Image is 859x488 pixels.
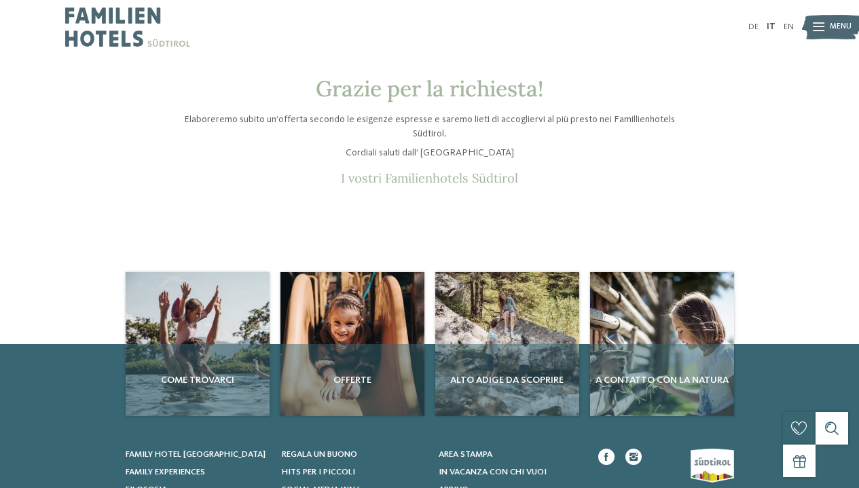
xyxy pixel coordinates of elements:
[126,466,269,478] a: Family experiences
[748,22,759,31] a: DE
[784,22,794,31] a: EN
[126,449,269,461] a: Family hotel [GEOGRAPHIC_DATA]
[280,272,424,416] img: Richiesta
[280,272,424,416] a: Richiesta Offerte
[172,170,688,185] p: I vostri Familienhotels Südtirol
[439,468,547,476] span: In vacanza con chi vuoi
[172,113,688,140] p: Elaboreremo subito un’offerta secondo le esigenze espresse e saremo lieti di accogliervi al più p...
[435,272,579,416] a: Richiesta Alto Adige da scoprire
[439,450,492,459] span: Area stampa
[282,466,425,478] a: Hits per i piccoli
[126,272,270,416] a: Richiesta Come trovarci
[286,373,419,387] span: Offerte
[435,272,579,416] img: Richiesta
[126,272,270,416] img: Richiesta
[282,468,355,476] span: Hits per i piccoli
[282,450,357,459] span: Regala un buono
[590,272,734,416] img: Richiesta
[590,272,734,416] a: Richiesta A contatto con la natura
[282,449,425,461] a: Regala un buono
[172,146,688,159] p: Cordiali saluti dall’ [GEOGRAPHIC_DATA]
[441,373,574,387] span: Alto Adige da scoprire
[439,466,582,478] a: In vacanza con chi vuoi
[596,373,729,387] span: A contatto con la natura
[830,22,852,33] span: Menu
[439,449,582,461] a: Area stampa
[126,468,205,476] span: Family experiences
[767,22,775,31] a: IT
[126,450,266,459] span: Family hotel [GEOGRAPHIC_DATA]
[316,75,543,102] span: Grazie per la richiesta!
[131,373,264,387] span: Come trovarci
